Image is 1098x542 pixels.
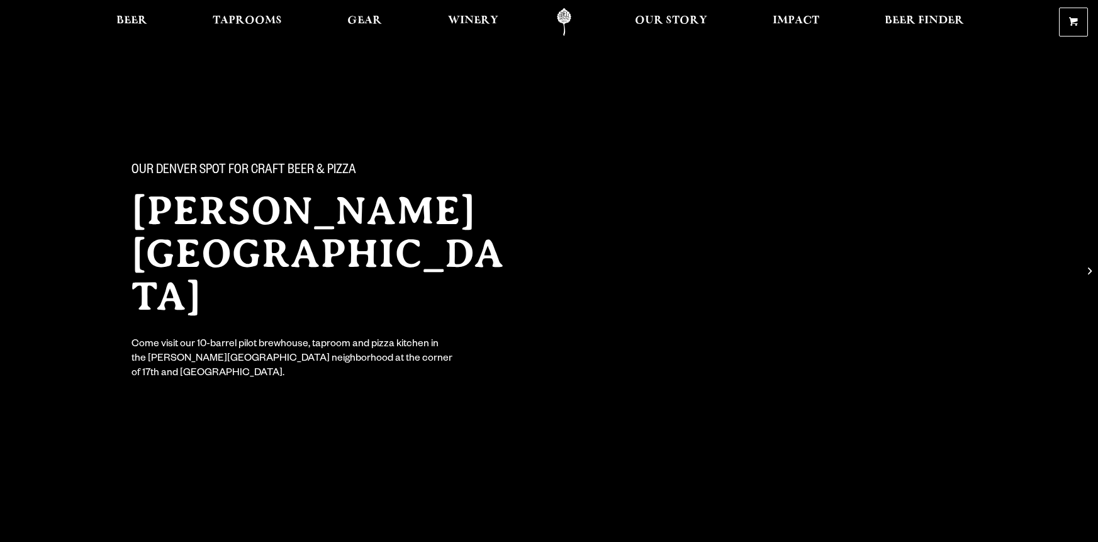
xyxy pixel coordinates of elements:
[132,163,356,179] span: Our Denver spot for craft beer & pizza
[213,16,282,26] span: Taprooms
[635,16,707,26] span: Our Story
[773,16,819,26] span: Impact
[204,8,290,37] a: Taprooms
[347,16,382,26] span: Gear
[116,16,147,26] span: Beer
[885,16,964,26] span: Beer Finder
[339,8,390,37] a: Gear
[108,8,155,37] a: Beer
[877,8,972,37] a: Beer Finder
[132,338,454,381] div: Come visit our 10-barrel pilot brewhouse, taproom and pizza kitchen in the [PERSON_NAME][GEOGRAPH...
[448,16,498,26] span: Winery
[627,8,715,37] a: Our Story
[765,8,827,37] a: Impact
[440,8,507,37] a: Winery
[132,189,524,318] h2: [PERSON_NAME][GEOGRAPHIC_DATA]
[541,8,588,37] a: Odell Home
